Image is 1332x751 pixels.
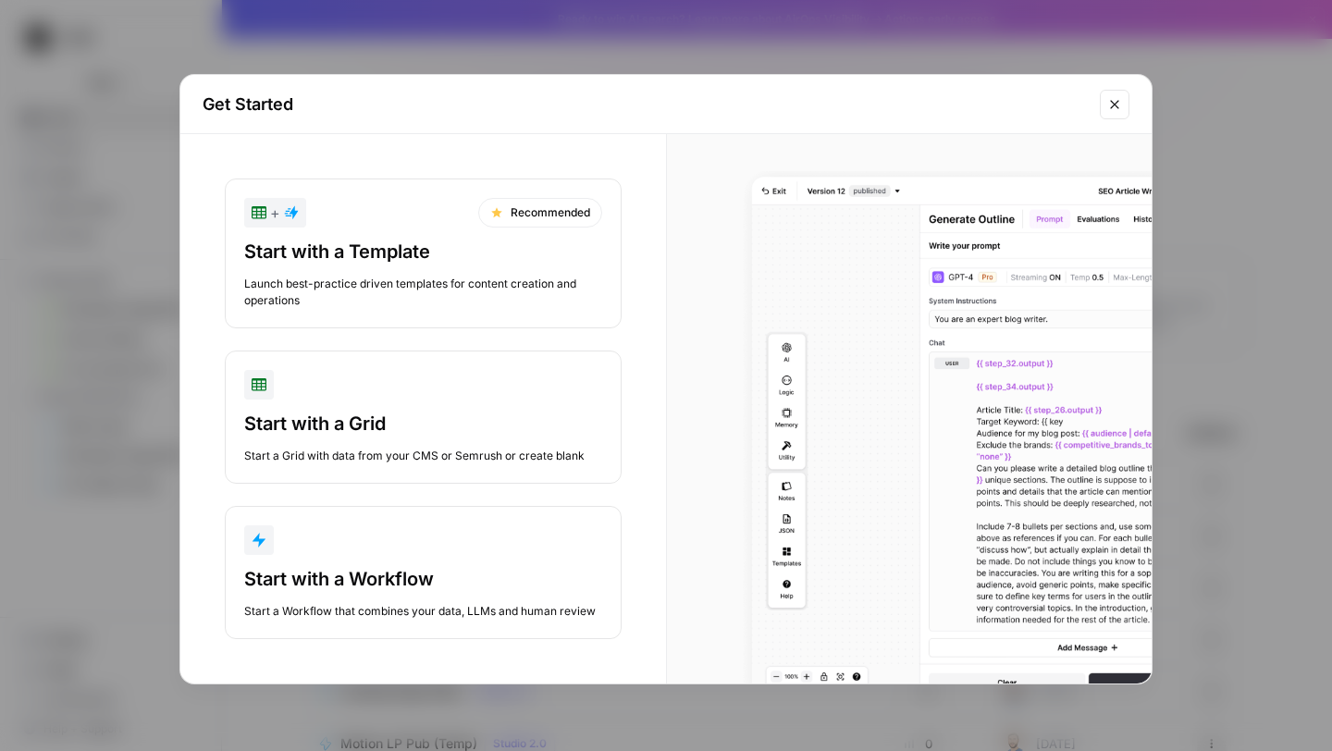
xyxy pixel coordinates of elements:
[225,506,622,639] button: Start with a WorkflowStart a Workflow that combines your data, LLMs and human review
[244,603,602,620] div: Start a Workflow that combines your data, LLMs and human review
[244,239,602,265] div: Start with a Template
[225,179,622,328] button: +RecommendedStart with a TemplateLaunch best-practice driven templates for content creation and o...
[225,351,622,484] button: Start with a GridStart a Grid with data from your CMS or Semrush or create blank
[244,411,602,437] div: Start with a Grid
[244,566,602,592] div: Start with a Workflow
[1100,90,1129,119] button: Close modal
[478,198,602,228] div: Recommended
[203,92,1089,117] h2: Get Started
[252,202,299,224] div: +
[244,276,602,309] div: Launch best-practice driven templates for content creation and operations
[244,448,602,464] div: Start a Grid with data from your CMS or Semrush or create blank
